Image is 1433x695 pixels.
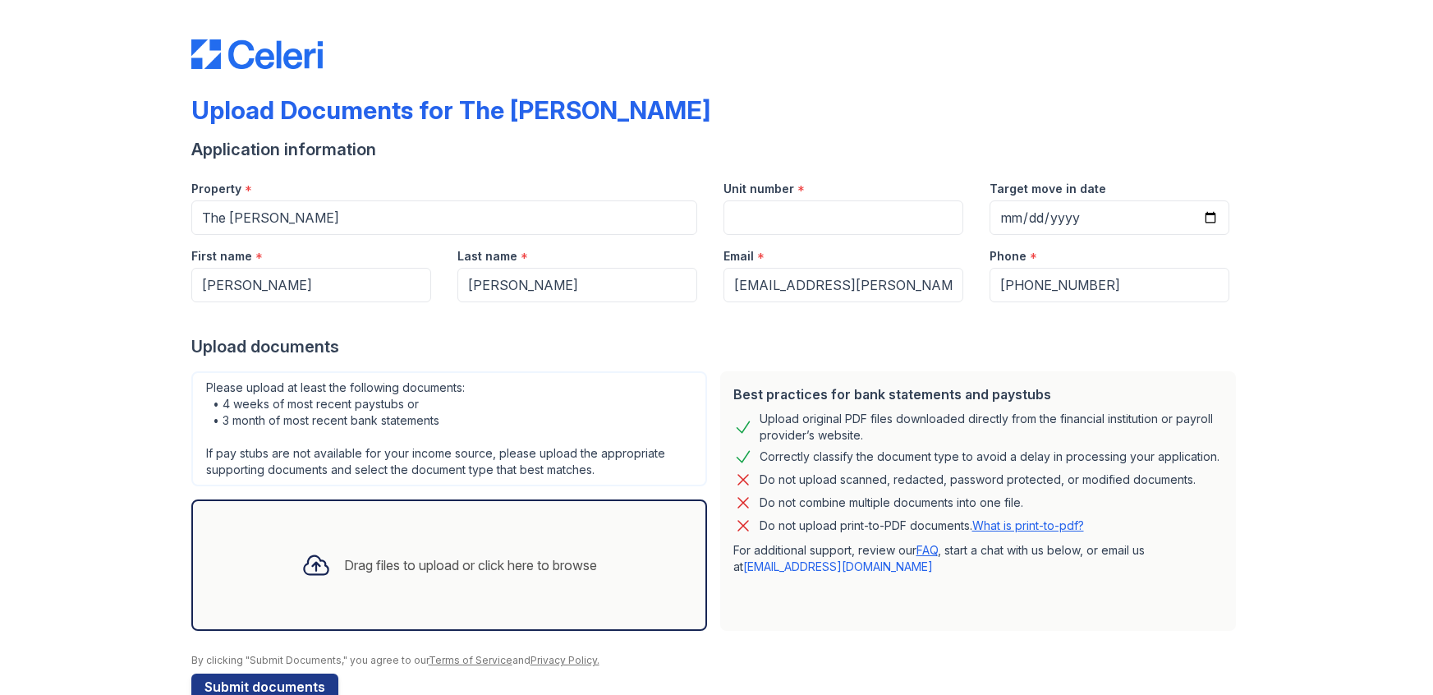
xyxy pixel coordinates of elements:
p: For additional support, review our , start a chat with us below, or email us at [733,542,1223,575]
p: Do not upload print-to-PDF documents. [760,518,1084,534]
div: Upload Documents for The [PERSON_NAME] [191,95,710,125]
img: CE_Logo_Blue-a8612792a0a2168367f1c8372b55b34899dd931a85d93a1a3d3e32e68fde9ad4.png [191,39,323,69]
div: Do not upload scanned, redacted, password protected, or modified documents. [760,470,1196,490]
div: Upload original PDF files downloaded directly from the financial institution or payroll provider’... [760,411,1223,444]
a: Terms of Service [429,654,512,666]
div: Correctly classify the document type to avoid a delay in processing your application. [760,447,1219,467]
div: Application information [191,138,1242,161]
div: Do not combine multiple documents into one file. [760,493,1023,513]
a: Privacy Policy. [530,654,599,666]
label: Last name [457,248,517,265]
label: Email [723,248,754,265]
div: Drag files to upload or click here to browse [344,555,597,575]
label: Phone [990,248,1027,265]
div: Upload documents [191,335,1242,358]
a: FAQ [916,543,938,557]
label: First name [191,248,252,265]
a: [EMAIL_ADDRESS][DOMAIN_NAME] [743,559,933,573]
div: Best practices for bank statements and paystubs [733,384,1223,404]
div: By clicking "Submit Documents," you agree to our and [191,654,1242,667]
label: Property [191,181,241,197]
div: Please upload at least the following documents: • 4 weeks of most recent paystubs or • 3 month of... [191,371,707,486]
label: Unit number [723,181,794,197]
a: What is print-to-pdf? [972,518,1084,532]
label: Target move in date [990,181,1106,197]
